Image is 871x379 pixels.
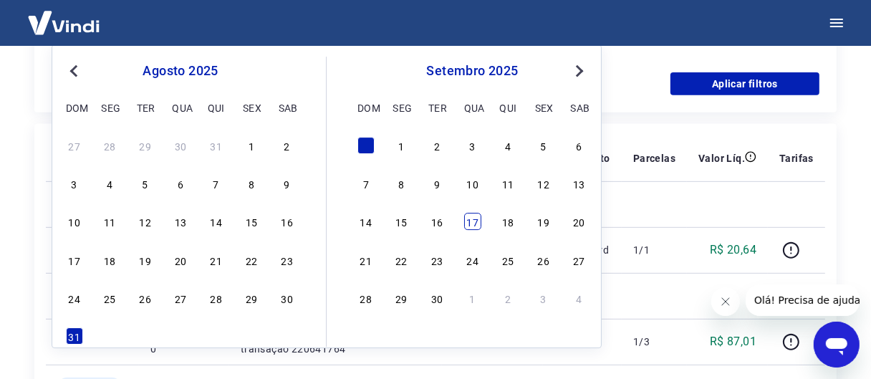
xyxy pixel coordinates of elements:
div: Choose quarta-feira, 1 de outubro de 2025 [464,289,481,307]
div: Choose quinta-feira, 28 de agosto de 2025 [208,289,225,307]
div: Choose segunda-feira, 29 de setembro de 2025 [393,289,410,307]
div: Choose sábado, 9 de agosto de 2025 [279,175,296,192]
div: setembro 2025 [355,62,590,80]
div: Choose terça-feira, 19 de agosto de 2025 [137,251,154,269]
div: Choose terça-feira, 5 de agosto de 2025 [137,175,154,192]
div: Choose domingo, 17 de agosto de 2025 [66,251,83,269]
div: Choose segunda-feira, 4 de agosto de 2025 [101,175,118,192]
iframe: Mensagem da empresa [746,284,860,316]
iframe: Fechar mensagem [711,287,740,316]
div: qui [499,99,516,116]
div: Choose sexta-feira, 29 de agosto de 2025 [243,289,260,307]
p: R$ 20,64 [710,241,756,259]
div: Choose domingo, 27 de julho de 2025 [66,137,83,154]
div: Choose sexta-feira, 1 de agosto de 2025 [243,137,260,154]
div: ter [137,99,154,116]
div: Choose segunda-feira, 25 de agosto de 2025 [101,289,118,307]
div: Choose sexta-feira, 15 de agosto de 2025 [243,214,260,231]
div: Choose terça-feira, 16 de setembro de 2025 [428,214,446,231]
p: R$ 87,01 [710,333,756,350]
div: Choose domingo, 24 de agosto de 2025 [66,289,83,307]
p: Valor Líq. [698,151,745,165]
div: month 2025-09 [355,135,590,309]
div: Choose segunda-feira, 11 de agosto de 2025 [101,214,118,231]
div: seg [101,99,118,116]
div: Choose quarta-feira, 13 de agosto de 2025 [172,214,189,231]
div: Choose domingo, 3 de agosto de 2025 [66,175,83,192]
div: Choose terça-feira, 12 de agosto de 2025 [137,214,154,231]
div: Choose quarta-feira, 27 de agosto de 2025 [172,289,189,307]
div: dom [357,99,375,116]
div: Choose domingo, 21 de setembro de 2025 [357,251,375,269]
div: Choose terça-feira, 26 de agosto de 2025 [137,289,154,307]
div: sab [570,99,587,116]
div: ter [428,99,446,116]
div: Choose sexta-feira, 8 de agosto de 2025 [243,175,260,192]
p: 1/3 [633,335,675,349]
div: month 2025-08 [64,135,297,347]
div: Choose quinta-feira, 2 de outubro de 2025 [499,289,516,307]
div: Choose sábado, 27 de setembro de 2025 [570,251,587,269]
div: Choose quarta-feira, 6 de agosto de 2025 [172,175,189,192]
div: Choose quinta-feira, 4 de setembro de 2025 [499,137,516,154]
button: Aplicar filtros [670,72,819,95]
div: Choose segunda-feira, 18 de agosto de 2025 [101,251,118,269]
div: Choose quinta-feira, 4 de setembro de 2025 [208,328,225,345]
div: Choose sábado, 30 de agosto de 2025 [279,289,296,307]
p: Parcelas [633,151,675,165]
div: Choose quarta-feira, 20 de agosto de 2025 [172,251,189,269]
p: Tarifas [779,151,814,165]
div: sex [535,99,552,116]
div: qui [208,99,225,116]
div: Choose domingo, 31 de agosto de 2025 [357,137,375,154]
div: Choose terça-feira, 2 de setembro de 2025 [137,328,154,345]
div: sab [279,99,296,116]
div: seg [393,99,410,116]
div: Choose segunda-feira, 15 de setembro de 2025 [393,214,410,231]
div: Choose domingo, 10 de agosto de 2025 [66,214,83,231]
div: Choose quinta-feira, 31 de julho de 2025 [208,137,225,154]
span: Olá! Precisa de ajuda? [9,10,120,21]
div: sex [243,99,260,116]
div: Choose quinta-feira, 25 de setembro de 2025 [499,251,516,269]
div: dom [66,99,83,116]
div: Choose quarta-feira, 3 de setembro de 2025 [464,137,481,154]
button: Previous Month [65,62,82,80]
div: Choose domingo, 14 de setembro de 2025 [357,214,375,231]
div: Choose sábado, 6 de setembro de 2025 [570,137,587,154]
div: Choose sexta-feira, 3 de outubro de 2025 [535,289,552,307]
div: Choose quarta-feira, 3 de setembro de 2025 [172,328,189,345]
div: Choose sexta-feira, 5 de setembro de 2025 [243,328,260,345]
div: Choose terça-feira, 2 de setembro de 2025 [428,137,446,154]
div: Choose sábado, 20 de setembro de 2025 [570,214,587,231]
div: Choose sábado, 6 de setembro de 2025 [279,328,296,345]
iframe: Botão para abrir a janela de mensagens [814,322,860,368]
div: agosto 2025 [64,62,297,80]
div: Choose segunda-feira, 1 de setembro de 2025 [101,328,118,345]
div: Choose segunda-feira, 22 de setembro de 2025 [393,251,410,269]
div: Choose segunda-feira, 8 de setembro de 2025 [393,175,410,192]
div: Choose sexta-feira, 19 de setembro de 2025 [535,214,552,231]
div: Choose quinta-feira, 7 de agosto de 2025 [208,175,225,192]
div: Choose sábado, 2 de agosto de 2025 [279,137,296,154]
div: Choose sexta-feira, 5 de setembro de 2025 [535,137,552,154]
div: Choose quarta-feira, 17 de setembro de 2025 [464,214,481,231]
div: Choose quinta-feira, 14 de agosto de 2025 [208,214,225,231]
div: Choose domingo, 7 de setembro de 2025 [357,175,375,192]
div: qua [464,99,481,116]
img: Vindi [17,1,110,44]
div: Choose sexta-feira, 12 de setembro de 2025 [535,175,552,192]
div: Choose segunda-feira, 1 de setembro de 2025 [393,137,410,154]
div: Choose domingo, 28 de setembro de 2025 [357,289,375,307]
button: Next Month [571,62,588,80]
div: Choose quinta-feira, 18 de setembro de 2025 [499,214,516,231]
div: Choose quinta-feira, 11 de setembro de 2025 [499,175,516,192]
div: Choose terça-feira, 29 de julho de 2025 [137,137,154,154]
div: Choose terça-feira, 9 de setembro de 2025 [428,175,446,192]
div: Choose domingo, 31 de agosto de 2025 [66,328,83,345]
div: Choose quinta-feira, 21 de agosto de 2025 [208,251,225,269]
p: 1/1 [633,243,675,257]
div: Choose sexta-feira, 26 de setembro de 2025 [535,251,552,269]
div: Choose sábado, 13 de setembro de 2025 [570,175,587,192]
div: Choose quarta-feira, 24 de setembro de 2025 [464,251,481,269]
